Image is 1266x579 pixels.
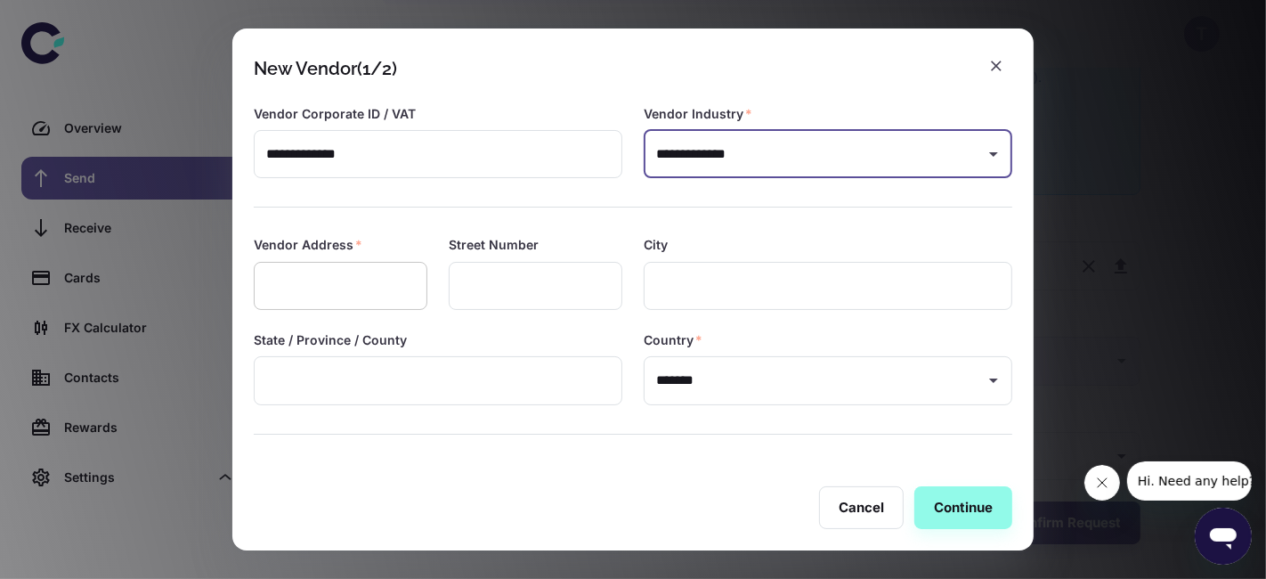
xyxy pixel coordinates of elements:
button: Open [981,142,1006,167]
button: Cancel [819,486,904,529]
iframe: Message from company [1127,461,1252,501]
label: City [644,236,668,254]
span: Hi. Need any help? [11,12,128,27]
label: Prefix [644,463,688,481]
label: Country [644,331,702,349]
button: Open [981,368,1006,393]
button: Continue [914,486,1012,529]
label: Vendor Industry [644,105,752,123]
div: New Vendor (1/2) [254,58,397,79]
iframe: Button to launch messaging window [1195,508,1252,565]
label: Vendor Corporate ID / VAT [254,105,416,123]
label: Vendor Address [254,236,362,254]
label: Street Number [449,236,539,254]
iframe: Close message [1084,465,1120,501]
label: Vendor Contact Email [254,463,395,481]
label: Vendor Phone [774,463,870,481]
label: State / Province / County [254,331,407,349]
